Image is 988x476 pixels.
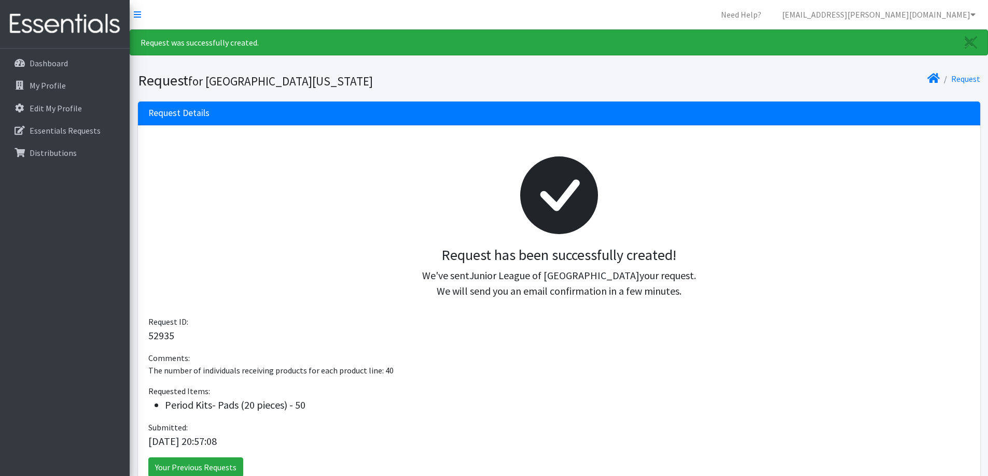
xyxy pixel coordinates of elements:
p: Essentials Requests [30,125,101,136]
span: Junior League of [GEOGRAPHIC_DATA] [469,269,639,282]
h3: Request Details [148,108,210,119]
a: Essentials Requests [4,120,126,141]
p: Edit My Profile [30,103,82,113]
a: My Profile [4,75,126,96]
a: Need Help? [713,4,770,25]
p: My Profile [30,80,66,91]
span: Requested Items: [148,386,210,396]
p: 52935 [148,328,970,343]
a: Edit My Profile [4,98,126,119]
a: Close [954,30,987,55]
a: [EMAIL_ADDRESS][PERSON_NAME][DOMAIN_NAME] [774,4,984,25]
p: Dashboard [30,58,68,68]
h3: Request has been successfully created! [157,247,962,264]
p: The number of individuals receiving products for each product line: 40 [148,364,970,377]
span: Comments: [148,353,190,363]
p: We've sent your request. We will send you an email confirmation in a few minutes. [157,268,962,299]
a: Dashboard [4,53,126,74]
a: Distributions [4,142,126,163]
p: Distributions [30,148,77,158]
span: Submitted: [148,422,188,432]
h1: Request [138,71,555,90]
p: [DATE] 20:57:08 [148,434,970,449]
a: Request [951,74,980,84]
span: Request ID: [148,316,188,327]
small: for [GEOGRAPHIC_DATA][US_STATE] [188,74,373,89]
div: Request was successfully created. [130,30,988,55]
li: Period Kits- Pads (20 pieces) - 50 [165,397,970,413]
img: HumanEssentials [4,7,126,41]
